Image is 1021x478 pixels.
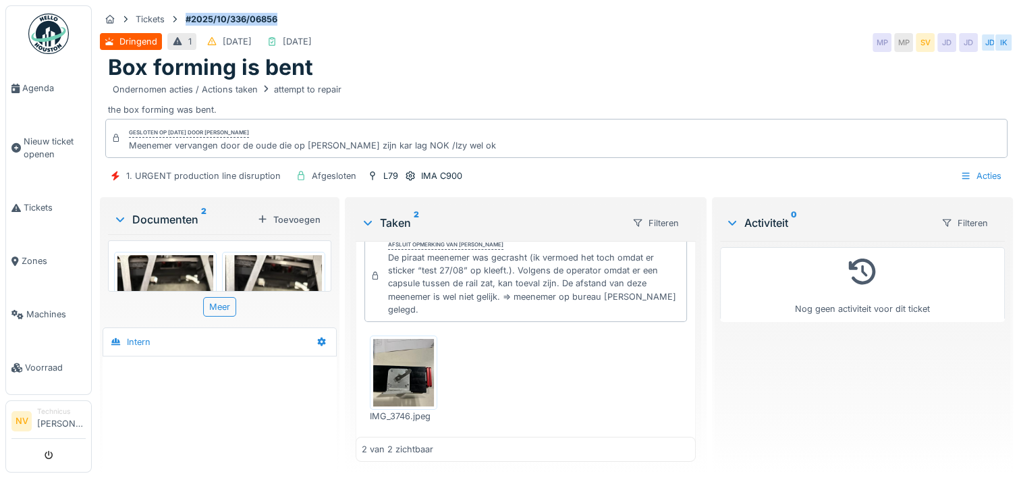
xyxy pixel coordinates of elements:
div: SV [916,33,935,52]
a: Tickets [6,181,91,234]
sup: 2 [414,215,419,231]
div: Meenemer vervangen door de oude die op [PERSON_NAME] zijn kar lag NOK /Izy wel ok [129,139,496,152]
a: Voorraad [6,341,91,394]
div: Dringend [119,35,157,48]
div: Acties [954,166,1008,186]
div: Filteren [935,213,994,233]
span: Machines [26,308,86,321]
div: Filteren [626,213,685,233]
div: Afsluit opmerking van [PERSON_NAME] [388,240,503,250]
li: NV [11,411,32,431]
div: 2 van 2 zichtbaar [362,443,433,456]
img: 4z7z5brghyrybo80yquw5byldi0h [373,339,434,406]
div: Taken [361,215,621,231]
div: Documenten [113,211,252,228]
div: Gesloten op [DATE] door [PERSON_NAME] [129,128,249,138]
div: Ondernomen acties / Actions taken attempt to repair [113,83,341,96]
div: the box forming was bent. [108,81,1005,116]
div: Tickets [136,13,165,26]
sup: 2 [201,211,206,228]
div: 1. URGENT production line disruption [126,169,281,182]
div: Activiteit [725,215,930,231]
a: NV Technicus[PERSON_NAME] [11,406,86,439]
div: Meer [203,297,236,317]
div: De piraat meenemer was gecrasht (ik vermoed het toch omdat er sticker “test 27/08” op kleeft.). V... [388,251,681,316]
div: Intern [127,336,150,348]
span: Voorraad [25,361,86,374]
div: Toevoegen [252,211,326,229]
li: [PERSON_NAME] [37,406,86,435]
div: Afgesloten [312,169,356,182]
img: Badge_color-CXgf-gQk.svg [28,14,69,54]
span: Zones [22,255,86,267]
div: [DATE] [223,35,252,48]
div: 1 [188,35,192,48]
div: Technicus [37,406,86,417]
a: Machines [6,288,91,341]
div: JD [959,33,978,52]
div: MP [873,33,891,52]
div: JD [937,33,956,52]
div: Nog geen activiteit voor dit ticket [729,253,996,316]
div: IMA C900 [421,169,462,182]
a: Nieuw ticket openen [6,115,91,181]
h1: Box forming is bent [108,55,313,80]
div: L79 [383,169,398,182]
div: IK [994,33,1013,52]
span: Nieuw ticket openen [24,135,86,161]
img: wmubzqvoblj43n4n2z5tqm8gfayt [117,255,213,426]
span: Agenda [22,82,86,95]
a: Agenda [6,61,91,115]
div: JD [981,33,999,52]
sup: 0 [791,215,797,231]
div: IMG_3746.jpeg [370,410,437,423]
span: Tickets [24,201,86,214]
div: [DATE] [283,35,312,48]
strong: #2025/10/336/06856 [180,13,283,26]
img: wvqfdor9q9hkzp6q86kwpqhdcv24 [225,255,321,426]
a: Zones [6,234,91,288]
div: MP [894,33,913,52]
